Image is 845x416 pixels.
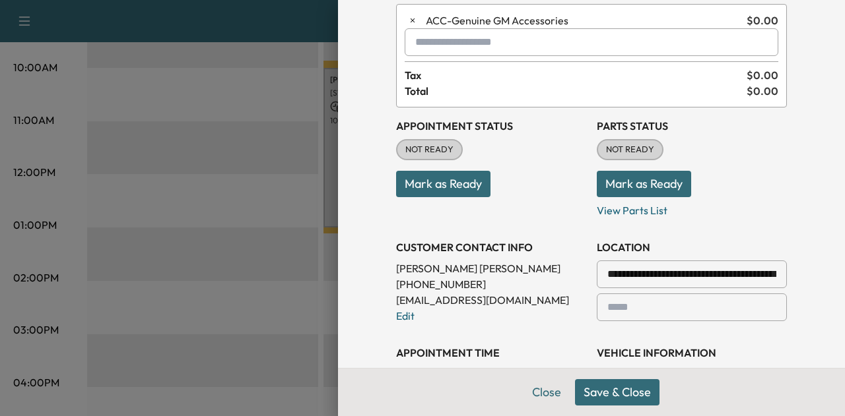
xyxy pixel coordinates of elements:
span: Genuine GM Accessories [426,13,741,28]
p: [PHONE_NUMBER] [396,276,586,292]
p: [EMAIL_ADDRESS][DOMAIN_NAME] [396,292,586,308]
span: Total [405,83,747,99]
span: Tax [405,67,747,83]
button: Mark as Ready [396,171,490,197]
p: 2020 Chevrolet Silverado 1500 [597,366,787,382]
h3: Parts Status [597,118,787,134]
p: Date: [DATE] [396,366,586,382]
button: Save & Close [575,379,659,405]
button: Close [524,379,570,405]
p: [PERSON_NAME] [PERSON_NAME] [396,260,586,276]
p: View Parts List [597,197,787,218]
h3: Appointment Status [396,118,586,134]
h3: CUSTOMER CONTACT INFO [396,239,586,255]
span: $ 0.00 [747,67,778,83]
button: Mark as Ready [597,171,691,197]
h3: LOCATION [597,239,787,255]
span: $ 0.00 [747,13,778,28]
h3: APPOINTMENT TIME [396,345,586,361]
span: $ 0.00 [747,83,778,99]
h3: VEHICLE INFORMATION [597,345,787,361]
span: NOT READY [598,143,662,156]
span: NOT READY [397,143,461,156]
a: Edit [396,309,415,322]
